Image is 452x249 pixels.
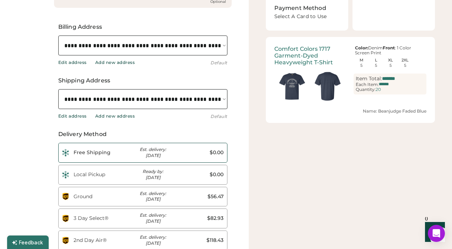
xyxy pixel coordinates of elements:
[383,45,395,50] strong: Front
[428,225,445,242] div: Open Intercom Messenger
[62,193,69,200] img: UPS.png
[179,149,224,156] div: $0.00
[179,171,224,178] div: $0.00
[356,76,382,82] div: Item Total:
[389,64,392,67] div: 5
[74,171,118,178] div: Local Pickup
[355,45,368,50] strong: Color:
[58,113,87,119] div: Edit address
[356,87,376,92] div: Quantity:
[62,237,69,244] img: UPS.png
[310,69,345,104] img: generate-image
[58,130,227,139] div: Delivery Method
[131,234,175,247] div: Est. delivery: [DATE]
[375,64,377,67] div: 5
[74,215,118,222] div: 3 Day Select®
[62,149,69,156] img: Logo-large.png
[131,212,175,224] div: Est. delivery: [DATE]
[274,69,310,104] img: generate-image
[95,113,135,119] div: Add new address
[74,237,118,244] div: 2nd Day Air®
[370,58,383,62] div: L
[355,58,368,62] div: M
[274,13,345,22] div: Select A Card to Use
[58,76,227,85] div: Shipping Address
[210,114,227,119] div: Default
[95,60,135,65] div: Add new address
[376,87,381,92] div: 20
[62,215,69,222] img: UPS.png
[179,193,224,200] div: $56.47
[179,215,224,222] div: $82.93
[179,237,224,244] div: $118.43
[131,169,175,181] div: Ready by: [DATE]
[62,171,69,178] img: Logo-large.png
[356,82,379,87] div: Each Item:
[274,45,347,66] div: Comfort Colors 1717 Garment-Dyed Heavyweight T-Shirt
[74,193,118,200] div: Ground
[384,58,397,62] div: XL
[58,23,227,31] div: Billing Address
[399,58,412,62] div: 2XL
[418,217,449,248] iframe: Front Chat
[274,108,426,114] div: Name: Beanjudge Faded Blue
[404,64,406,67] div: 5
[274,4,326,12] div: Payment Method
[360,64,362,67] div: 5
[210,60,227,66] div: Default
[58,60,87,65] div: Edit address
[131,191,175,203] div: Est. delivery: [DATE]
[74,149,118,156] div: Free Shipping
[354,45,426,56] div: Denim : 1 Color Screen Print
[131,147,175,159] div: Est. delivery: [DATE]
